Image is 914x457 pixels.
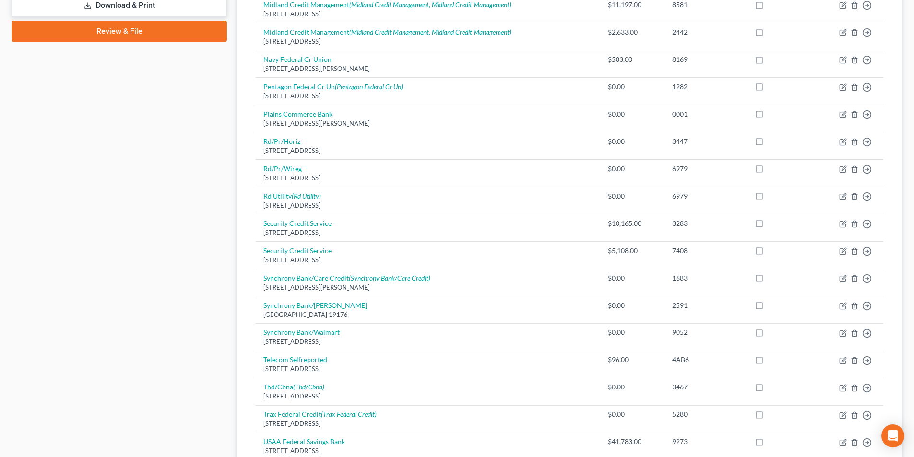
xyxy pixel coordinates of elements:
a: Synchrony Bank/Walmart [263,328,340,336]
i: (Trax Federal Credit) [321,410,377,418]
div: $0.00 [608,164,656,174]
div: $0.00 [608,137,656,146]
div: $0.00 [608,410,656,419]
div: 3283 [672,219,740,228]
div: [STREET_ADDRESS] [263,92,593,101]
div: [STREET_ADDRESS] [263,37,593,46]
a: Trax Federal Credit(Trax Federal Credit) [263,410,377,418]
div: [STREET_ADDRESS][PERSON_NAME] [263,64,593,73]
i: (Midland Credit Management, Midland Credit Management) [349,28,511,36]
div: $5,108.00 [608,246,656,256]
a: Synchrony Bank/Care Credit(Synchrony Bank/Care Credit) [263,274,430,282]
div: $0.00 [608,328,656,337]
div: 8169 [672,55,740,64]
a: Telecom Selfreported [263,355,327,363]
a: Midland Credit Management(Midland Credit Management, Midland Credit Management) [263,28,511,36]
i: (Thd/Cbna) [293,383,324,391]
div: [STREET_ADDRESS] [263,446,593,456]
div: [STREET_ADDRESS][PERSON_NAME] [263,119,593,128]
a: Synchrony Bank/[PERSON_NAME] [263,301,367,309]
div: $96.00 [608,355,656,364]
div: 4AB6 [672,355,740,364]
a: Review & File [12,21,227,42]
a: Security Credit Service [263,219,332,227]
div: [STREET_ADDRESS] [263,10,593,19]
i: (Midland Credit Management, Midland Credit Management) [349,0,511,9]
div: 5280 [672,410,740,419]
i: (Rd Utility) [292,192,321,200]
a: Plains Commerce Bank [263,110,332,118]
div: $41,783.00 [608,437,656,446]
div: $2,633.00 [608,27,656,37]
a: Rd Utility(Rd Utility) [263,192,321,200]
div: [GEOGRAPHIC_DATA] 19176 [263,310,593,319]
a: Pentagon Federal Cr Un(Pentagon Federal Cr Un) [263,82,403,91]
div: [STREET_ADDRESS][PERSON_NAME] [263,283,593,292]
div: 1282 [672,82,740,92]
div: $0.00 [608,301,656,310]
div: [STREET_ADDRESS] [263,201,593,210]
div: [STREET_ADDRESS] [263,228,593,237]
a: Rd/Pr/Horiz [263,137,300,145]
a: Rd/Pr/Wireg [263,164,302,173]
div: $583.00 [608,55,656,64]
div: [STREET_ADDRESS] [263,174,593,183]
div: [STREET_ADDRESS] [263,146,593,155]
div: 9273 [672,437,740,446]
i: (Synchrony Bank/Care Credit) [349,274,430,282]
div: 6979 [672,191,740,201]
div: 0001 [672,109,740,119]
div: [STREET_ADDRESS] [263,392,593,401]
div: 6979 [672,164,740,174]
div: $0.00 [608,191,656,201]
a: Thd/Cbna(Thd/Cbna) [263,383,324,391]
div: $0.00 [608,82,656,92]
div: 2442 [672,27,740,37]
div: 1683 [672,273,740,283]
div: 7408 [672,246,740,256]
div: $0.00 [608,109,656,119]
div: $0.00 [608,273,656,283]
div: [STREET_ADDRESS] [263,364,593,374]
i: (Pentagon Federal Cr Un) [335,82,403,91]
a: Security Credit Service [263,246,332,255]
div: 9052 [672,328,740,337]
div: Open Intercom Messenger [881,424,904,447]
div: 3447 [672,137,740,146]
div: [STREET_ADDRESS] [263,419,593,428]
a: Navy Federal Cr Union [263,55,332,63]
div: $10,165.00 [608,219,656,228]
div: [STREET_ADDRESS] [263,256,593,265]
div: $0.00 [608,382,656,392]
div: 3467 [672,382,740,392]
a: Midland Credit Management(Midland Credit Management, Midland Credit Management) [263,0,511,9]
div: [STREET_ADDRESS] [263,337,593,346]
a: USAA Federal Savings Bank [263,437,345,445]
div: 2591 [672,301,740,310]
